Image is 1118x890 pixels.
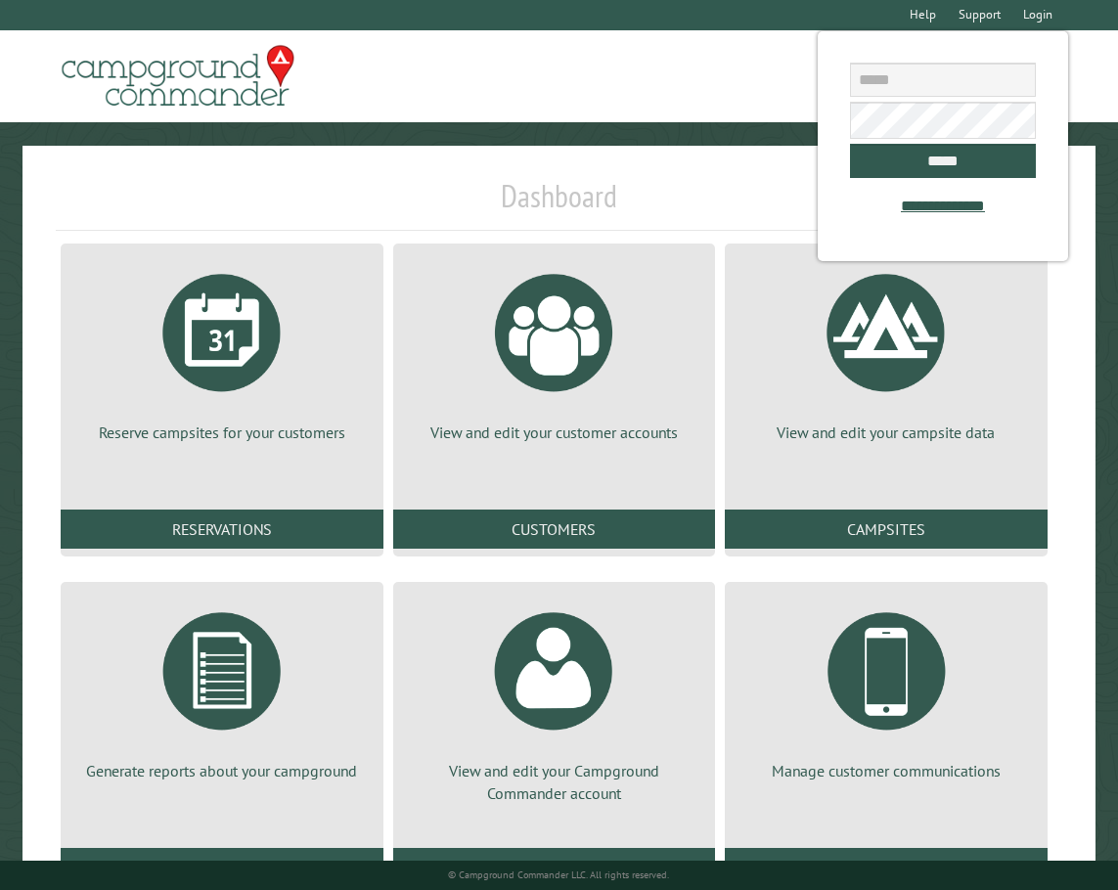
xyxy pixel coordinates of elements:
small: © Campground Commander LLC. All rights reserved. [448,868,669,881]
a: Campsites [725,510,1047,549]
p: Generate reports about your campground [84,760,359,781]
a: Reserve campsites for your customers [84,259,359,443]
a: Generate reports about your campground [84,598,359,781]
a: View and edit your Campground Commander account [417,598,692,804]
a: View and edit your customer accounts [417,259,692,443]
a: Account [393,848,715,887]
img: Campground Commander [56,38,300,114]
a: Communications [725,848,1047,887]
a: Customers [393,510,715,549]
p: Manage customer communications [748,760,1023,781]
p: Reserve campsites for your customers [84,422,359,443]
a: Manage customer communications [748,598,1023,781]
p: View and edit your customer accounts [417,422,692,443]
h1: Dashboard [56,177,1062,231]
p: View and edit your campsite data [748,422,1023,443]
a: View and edit your campsite data [748,259,1023,443]
a: Reservations [61,510,382,549]
p: View and edit your Campground Commander account [417,760,692,804]
a: Reports [61,848,382,887]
